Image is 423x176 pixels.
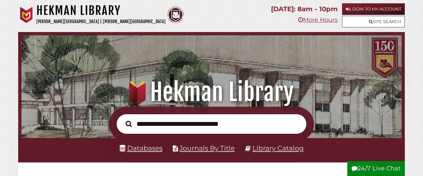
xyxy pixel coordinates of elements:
[342,3,405,15] a: Login to My Account
[167,7,184,23] img: Calvin Theological Seminary
[342,16,405,27] a: Site Search
[271,3,338,15] p: [DATE]: 8am - 10pm
[28,78,395,107] h1: Hekman Library
[36,18,166,25] p: [PERSON_NAME][GEOGRAPHIC_DATA] | [PERSON_NAME][GEOGRAPHIC_DATA]
[298,16,338,23] a: More Hours
[120,144,163,152] a: Databases
[18,7,35,23] img: Calvin University
[122,119,135,128] button: Search
[179,144,235,152] a: Journals By Title
[126,121,132,127] i: Search
[36,3,166,18] h1: Hekman Library
[252,144,304,152] a: Library Catalog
